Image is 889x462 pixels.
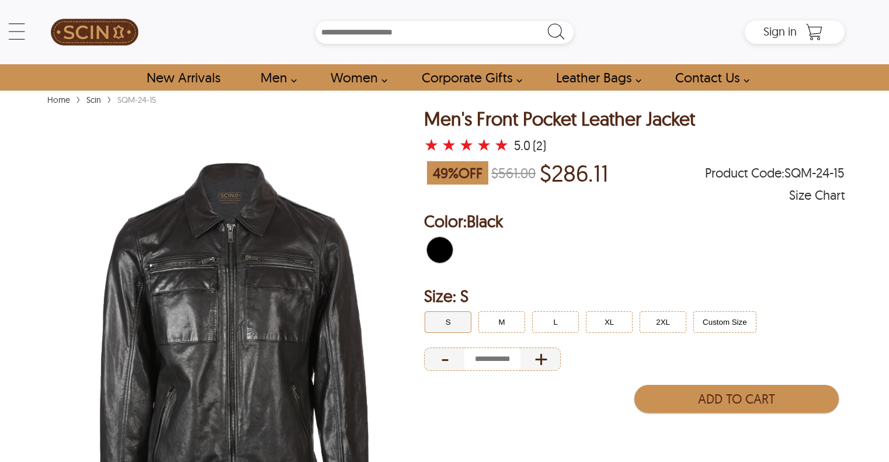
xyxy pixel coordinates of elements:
[442,139,456,151] label: 2 rating
[817,389,889,444] iframe: chat widget
[247,64,303,91] a: shop men's leather jackets
[459,139,474,151] label: 3 rating
[425,311,471,333] button: Click to select S
[478,311,525,333] button: Click to select M
[789,189,845,201] div: Size Chart
[107,88,112,109] span: ›
[477,139,491,151] label: 4 rating
[514,140,530,151] div: 5.0
[543,64,648,91] a: Shop Leather Bags
[540,159,608,186] p: Price of $286.11
[424,109,695,129] h1: Men's Front Pocket Leather Jacket
[705,167,845,179] span: Product Code: SQM-24-15
[408,64,529,91] a: Shop Leather Corporate Gifts
[803,23,826,41] a: Shopping Cart
[424,348,464,371] div: Decrease Quantity of Item
[424,139,439,151] label: 1 rating
[133,64,233,91] a: Shop New Arrivals
[494,139,509,151] label: 5 rating
[763,24,797,39] span: Sign in
[640,311,686,333] button: Click to select 2XL
[633,419,839,445] iframe: PayPal
[424,284,845,308] h2: Selected Filter by Size: S
[84,95,104,105] a: Scin
[44,95,73,105] a: Home
[533,140,546,151] div: (2)
[586,311,633,333] button: Click to select XL
[427,161,488,185] span: 49 % OFF
[763,28,797,37] a: Sign in
[467,211,503,231] span: Black
[693,311,756,333] button: Click to select Custom Size
[491,164,536,182] strike: $561.00
[520,348,561,371] div: Increase Quantity of Item
[532,311,579,333] button: Click to select L
[662,64,756,91] a: contact-us
[317,64,394,91] a: Shop Women Leather Jackets
[114,94,159,106] div: SQM-24-15
[424,137,512,154] a: Men's Front Pocket Leather Jacket with a 5 Star Rating and 2 Product Review }
[51,6,138,58] img: SCIN
[634,385,839,413] button: Add to Cart
[424,234,456,266] div: Black
[76,88,81,109] span: ›
[44,6,144,58] a: SCIN
[424,210,845,233] h2: Selected Color: by Black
